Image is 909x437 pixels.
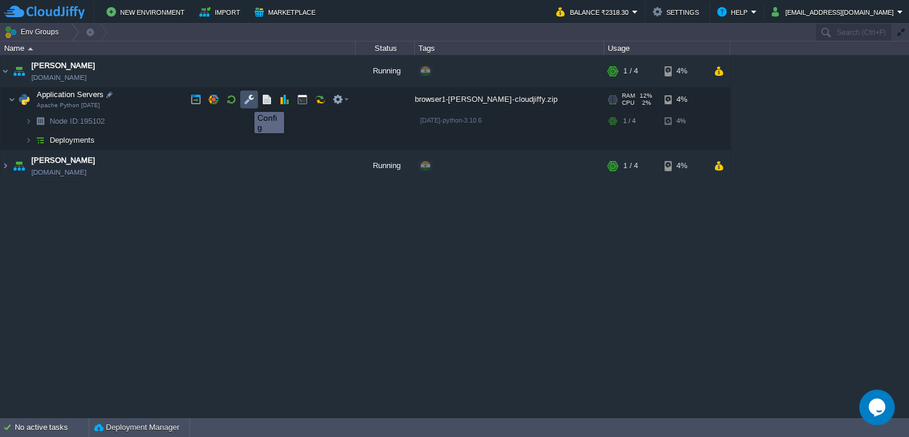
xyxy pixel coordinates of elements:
button: Env Groups [4,24,63,40]
div: Running [356,150,415,182]
span: [DATE]-python-3.10.6 [420,117,482,124]
iframe: chat widget [859,390,897,425]
div: Name [1,41,355,55]
div: Status [356,41,414,55]
img: AMDAwAAAACH5BAEAAAAALAAAAAABAAEAAAICRAEAOw== [8,88,15,111]
span: CPU [622,99,634,107]
img: AMDAwAAAACH5BAEAAAAALAAAAAABAAEAAAICRAEAOw== [11,55,27,87]
button: New Environment [107,5,188,19]
div: Config [257,113,281,132]
img: AMDAwAAAACH5BAEAAAAALAAAAAABAAEAAAICRAEAOw== [25,131,32,149]
span: 195102 [49,116,107,126]
button: Marketplace [254,5,319,19]
div: Running [356,55,415,87]
div: 1 / 4 [623,55,638,87]
img: AMDAwAAAACH5BAEAAAAALAAAAAABAAEAAAICRAEAOw== [28,47,33,50]
div: 4% [665,150,703,182]
div: Usage [605,41,730,55]
span: Apache Python [DATE] [37,102,100,109]
img: AMDAwAAAACH5BAEAAAAALAAAAAABAAEAAAICRAEAOw== [16,88,33,111]
img: AMDAwAAAACH5BAEAAAAALAAAAAABAAEAAAICRAEAOw== [11,150,27,182]
a: [PERSON_NAME] [31,155,95,166]
a: [DOMAIN_NAME] [31,166,86,178]
button: Help [717,5,751,19]
span: 2% [639,99,651,107]
button: Settings [653,5,702,19]
div: browser1-[PERSON_NAME]-cloudjiffy.zip [415,88,604,111]
span: Application Servers [36,89,105,99]
div: Tags [415,41,604,55]
a: [PERSON_NAME] [31,60,95,72]
div: 4% [665,112,703,130]
a: Deployments [49,135,96,145]
img: AMDAwAAAACH5BAEAAAAALAAAAAABAAEAAAICRAEAOw== [1,55,10,87]
div: No active tasks [15,418,89,437]
img: AMDAwAAAACH5BAEAAAAALAAAAAABAAEAAAICRAEAOw== [1,150,10,182]
a: [DOMAIN_NAME] [31,72,86,83]
button: Deployment Manager [94,422,179,433]
img: AMDAwAAAACH5BAEAAAAALAAAAAABAAEAAAICRAEAOw== [25,112,32,130]
div: 4% [665,88,703,111]
div: 1 / 4 [623,112,636,130]
button: Balance ₹2318.30 [556,5,632,19]
button: Import [199,5,244,19]
span: RAM [622,92,635,99]
div: 1 / 4 [623,150,638,182]
span: 12% [640,92,652,99]
a: Node ID:195102 [49,116,107,126]
img: CloudJiffy [4,5,85,20]
img: AMDAwAAAACH5BAEAAAAALAAAAAABAAEAAAICRAEAOw== [32,131,49,149]
span: Node ID: [50,117,80,126]
div: 4% [665,55,703,87]
button: [EMAIL_ADDRESS][DOMAIN_NAME] [772,5,897,19]
a: Application ServersApache Python [DATE] [36,90,105,99]
img: AMDAwAAAACH5BAEAAAAALAAAAAABAAEAAAICRAEAOw== [32,112,49,130]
